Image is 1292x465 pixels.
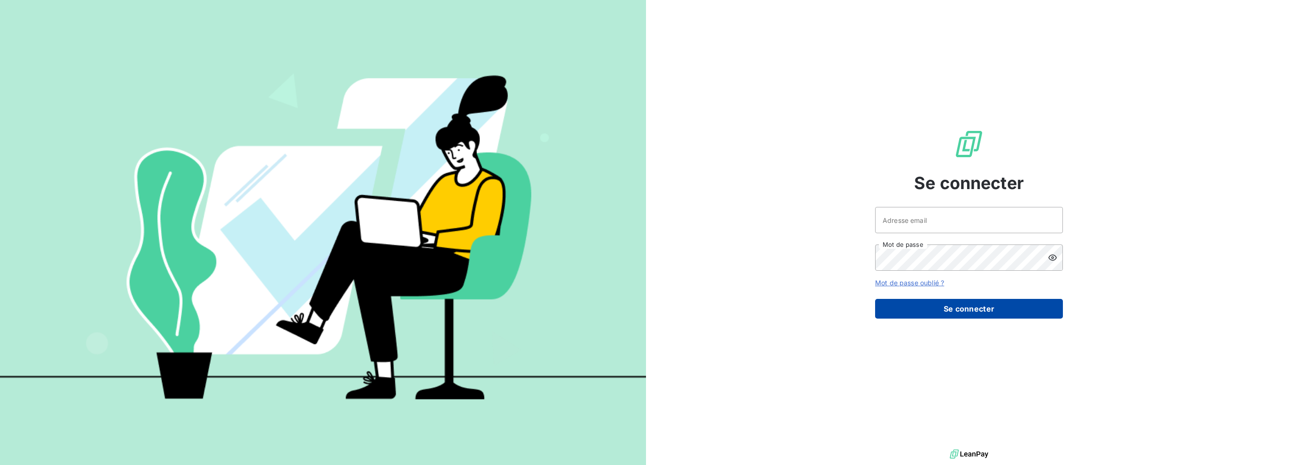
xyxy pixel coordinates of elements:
input: placeholder [875,207,1063,233]
img: Logo LeanPay [954,129,984,159]
button: Se connecter [875,299,1063,319]
a: Mot de passe oublié ? [875,279,944,287]
span: Se connecter [914,170,1024,196]
img: logo [950,447,988,461]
